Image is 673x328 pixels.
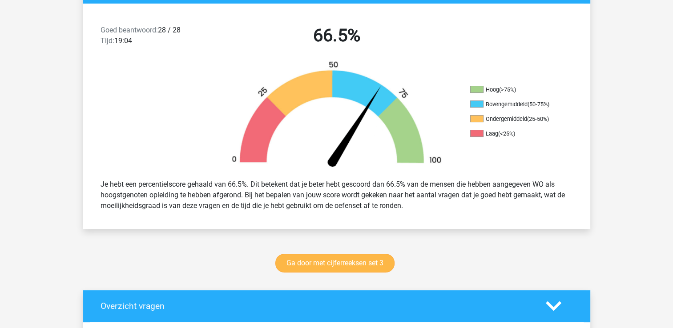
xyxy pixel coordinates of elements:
[470,115,559,123] li: Ondergemiddeld
[499,86,516,93] div: (>75%)
[498,130,515,137] div: (<25%)
[275,254,395,272] a: Ga door met cijferreeksen set 3
[528,101,549,108] div: (50-75%)
[217,60,457,172] img: 67.07803f250727.png
[94,176,580,215] div: Je hebt een percentielscore gehaald van 66.5%. Dit betekent dat je beter hebt gescoord dan 66.5% ...
[101,301,532,311] h4: Overzicht vragen
[101,36,114,45] span: Tijd:
[527,116,549,122] div: (25-50%)
[470,86,559,94] li: Hoog
[94,25,215,50] div: 28 / 28 19:04
[222,25,451,46] h2: 66.5%
[101,26,158,34] span: Goed beantwoord:
[470,100,559,108] li: Bovengemiddeld
[470,130,559,138] li: Laag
